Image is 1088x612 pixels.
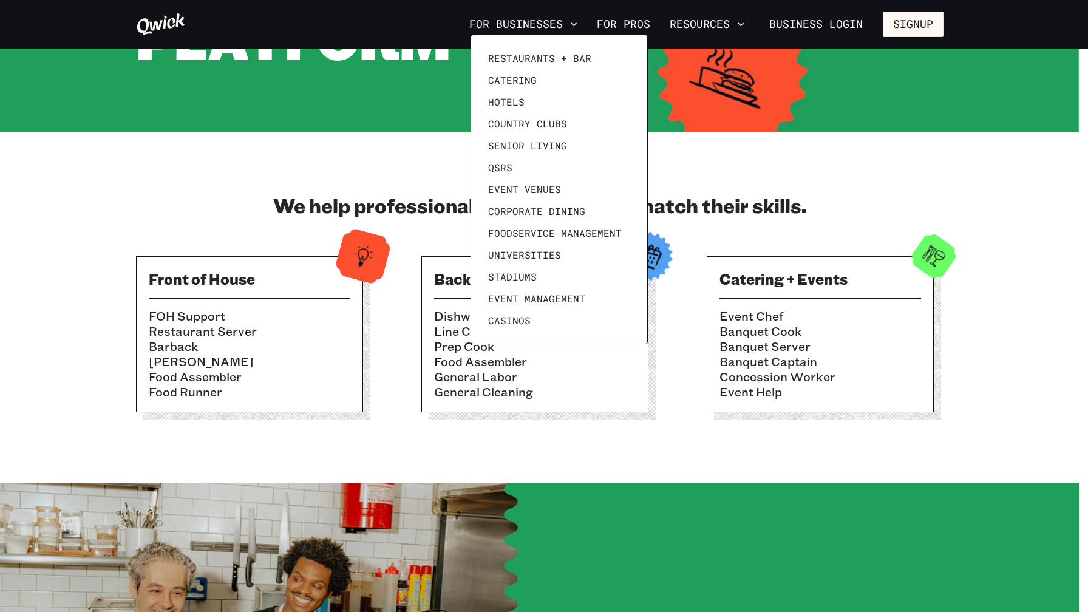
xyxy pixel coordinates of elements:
span: QSRs [488,161,512,174]
span: Hotels [488,96,525,108]
span: Senior Living [488,140,567,152]
span: Event Venues [488,183,561,195]
span: Casinos [488,314,531,327]
span: Catering [488,74,537,86]
iframe: Netlify Drawer [307,583,781,612]
span: Corporate Dining [488,205,585,217]
span: Event Management [488,293,585,305]
span: Universities [488,249,561,261]
span: Country Clubs [488,118,567,130]
span: Restaurants + Bar [488,52,591,64]
span: Foodservice Management [488,227,622,239]
span: Stadiums [488,271,537,283]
